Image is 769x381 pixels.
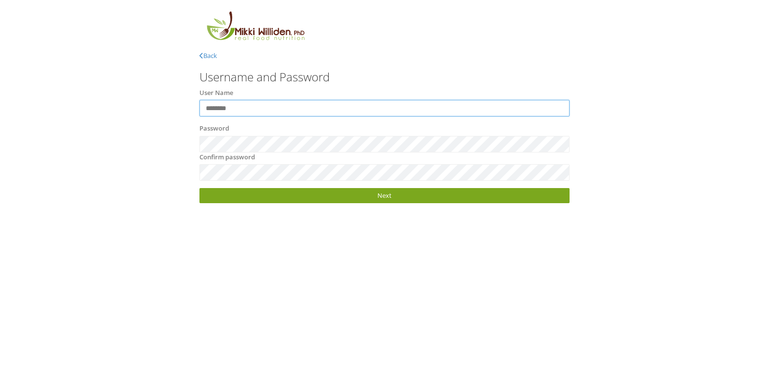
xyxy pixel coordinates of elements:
[199,152,255,162] label: Confirm password
[199,188,570,203] a: Next
[199,10,311,46] img: MikkiLogoMain.png
[199,124,229,133] label: Password
[199,71,570,83] h3: Username and Password
[199,51,217,60] a: Back
[199,88,233,98] label: User Name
